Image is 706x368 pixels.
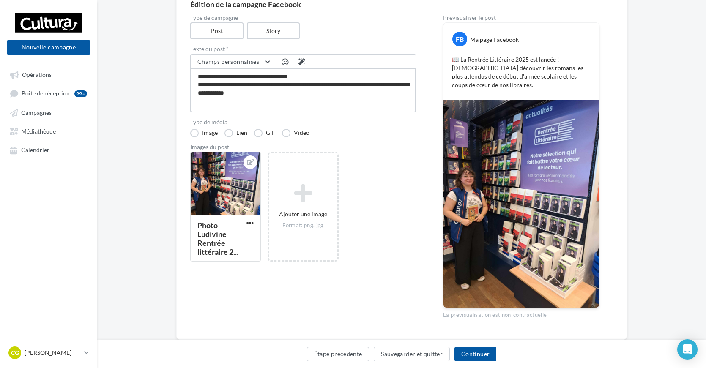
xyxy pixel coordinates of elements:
div: Open Intercom Messenger [677,339,698,360]
p: 📖 La Rentrée Littéraire 2025 est lancée ! [DEMOGRAPHIC_DATA] découvrir les romans les plus attend... [452,55,591,89]
label: Post [190,22,244,39]
a: CG [PERSON_NAME] [7,345,90,361]
div: FB [452,32,467,46]
div: Ma page Facebook [470,35,519,44]
span: Champs personnalisés [197,58,259,65]
a: Campagnes [5,105,92,120]
a: Opérations [5,67,92,82]
button: Continuer [454,347,496,361]
div: Photo Ludivine Rentrée littéraire 2... [197,221,238,256]
div: Images du post [190,144,416,150]
a: Médiathèque [5,123,92,139]
label: Type de média [190,119,416,125]
span: Opérations [22,71,52,78]
button: Champs personnalisés [191,55,275,69]
div: Prévisualiser le post [443,15,599,21]
label: Image [190,129,218,137]
label: GIF [254,129,275,137]
label: Story [247,22,300,39]
label: Type de campagne [190,15,416,21]
span: Campagnes [21,109,52,116]
label: Lien [224,129,247,137]
span: Médiathèque [21,128,56,135]
div: 99+ [74,90,87,97]
span: CG [11,349,19,357]
span: Boîte de réception [22,90,70,97]
a: Boîte de réception99+ [5,85,92,101]
label: Vidéo [282,129,309,137]
button: Sauvegarder et quitter [374,347,450,361]
span: Calendrier [21,147,49,154]
button: Nouvelle campagne [7,40,90,55]
div: La prévisualisation est non-contractuelle [443,308,599,319]
button: Étape précédente [307,347,369,361]
p: [PERSON_NAME] [25,349,81,357]
label: Texte du post * [190,46,416,52]
div: Édition de la campagne Facebook [190,0,613,8]
a: Calendrier [5,142,92,157]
